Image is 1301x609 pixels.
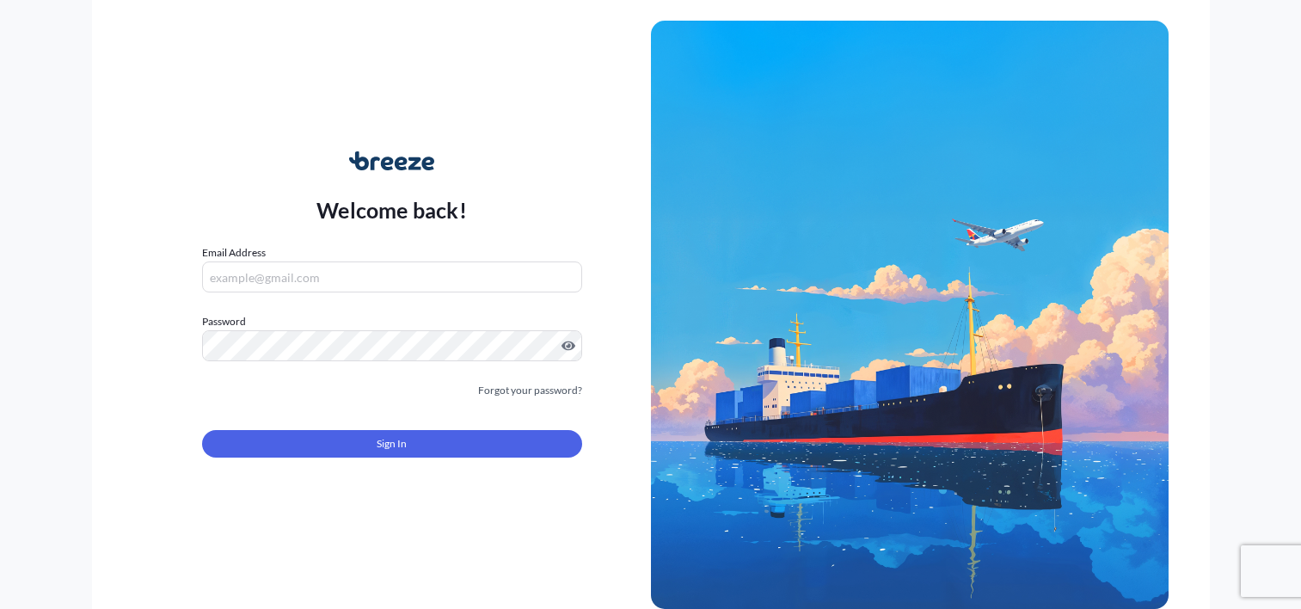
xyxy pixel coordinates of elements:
img: Ship illustration [651,21,1169,609]
button: Sign In [202,430,582,458]
a: Forgot your password? [478,382,582,399]
label: Password [202,313,582,330]
label: Email Address [202,244,266,261]
button: Show password [562,339,575,353]
p: Welcome back! [316,196,467,224]
input: example@gmail.com [202,261,582,292]
span: Sign In [377,435,407,452]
